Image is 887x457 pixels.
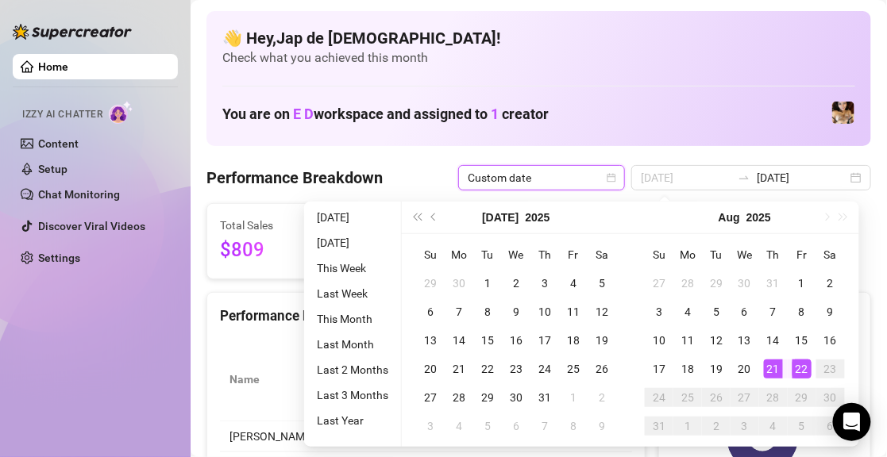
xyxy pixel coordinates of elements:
td: 2025-08-18 [673,355,702,383]
td: 2025-09-03 [731,412,759,440]
td: 2025-08-04 [445,412,473,440]
td: 2025-08-08 [559,412,588,440]
td: 2025-09-02 [702,412,731,440]
th: Th [530,240,559,269]
div: 6 [421,302,440,321]
div: 31 [650,417,669,436]
td: 2025-07-04 [559,269,588,298]
div: 2 [821,274,840,293]
td: 2025-08-01 [559,383,588,412]
img: vixie [832,102,854,124]
td: 2025-07-17 [530,326,559,355]
h4: 👋 Hey, Jap de [DEMOGRAPHIC_DATA] ! [222,27,855,49]
li: Last 2 Months [310,360,395,379]
div: 20 [735,359,754,378]
td: 2025-08-14 [759,326,788,355]
div: 10 [535,302,554,321]
div: 18 [678,359,697,378]
a: Content [38,137,79,150]
td: 2025-07-18 [559,326,588,355]
div: 21 [449,359,469,378]
div: 10 [650,331,669,350]
div: 17 [650,359,669,378]
th: Sa [588,240,616,269]
td: 2025-08-12 [702,326,731,355]
td: 2025-08-25 [673,383,702,412]
div: 5 [793,417,812,436]
div: 12 [707,331,726,350]
td: 2025-07-26 [588,355,616,383]
td: 2025-08-23 [816,355,845,383]
div: 25 [678,388,697,407]
td: 2025-07-21 [445,355,473,383]
div: 9 [507,302,526,321]
td: 2025-07-31 [759,269,788,298]
button: Choose a year [526,202,550,233]
div: 30 [449,274,469,293]
div: 23 [821,359,840,378]
a: Setup [38,163,67,175]
td: 2025-08-10 [645,326,673,355]
span: $809 [220,236,349,266]
div: 19 [592,331,611,350]
span: Izzy AI Chatter [22,107,102,122]
td: 2025-08-08 [788,298,816,326]
th: Fr [788,240,816,269]
td: 2025-09-06 [816,412,845,440]
td: 2025-07-31 [530,383,559,412]
td: 2025-08-21 [759,355,788,383]
td: 2025-07-03 [530,269,559,298]
div: 30 [735,274,754,293]
td: 2025-08-22 [788,355,816,383]
div: 16 [821,331,840,350]
div: 4 [764,417,783,436]
td: 2025-07-28 [445,383,473,412]
div: 14 [764,331,783,350]
td: 2025-09-04 [759,412,788,440]
div: 8 [478,302,497,321]
td: 2025-07-28 [673,269,702,298]
button: Choose a year [746,202,771,233]
td: 2025-08-01 [788,269,816,298]
div: 11 [564,302,583,321]
th: We [731,240,759,269]
th: Su [645,240,673,269]
div: 23 [507,359,526,378]
span: Custom date [468,166,615,190]
span: calendar [607,173,616,182]
img: logo-BBDzfeDw.svg [13,24,132,40]
div: 2 [507,274,526,293]
li: Last 3 Months [310,386,395,405]
td: 2025-07-08 [473,298,502,326]
div: 9 [821,302,840,321]
div: 7 [449,302,469,321]
th: Name [220,338,331,421]
a: Chat Monitoring [38,188,120,201]
td: 2025-08-29 [788,383,816,412]
td: 2025-07-29 [702,269,731,298]
div: 31 [535,388,554,407]
div: 7 [764,302,783,321]
div: 1 [678,417,697,436]
th: Mo [673,240,702,269]
div: 28 [449,388,469,407]
div: Open Intercom Messenger [833,403,871,441]
div: 28 [678,274,697,293]
td: 2025-07-27 [416,383,445,412]
div: 7 [535,417,554,436]
span: to [738,171,750,184]
div: 25 [564,359,583,378]
td: 2025-08-15 [788,326,816,355]
div: 4 [564,274,583,293]
li: [DATE] [310,233,395,252]
button: Previous month (PageUp) [426,202,443,233]
div: 6 [735,302,754,321]
div: 12 [592,302,611,321]
div: 1 [793,274,812,293]
td: 2025-07-27 [645,269,673,298]
h4: Performance Breakdown [206,167,383,189]
li: [DATE] [310,208,395,227]
th: We [502,240,530,269]
div: 14 [449,331,469,350]
span: E D [293,106,314,122]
